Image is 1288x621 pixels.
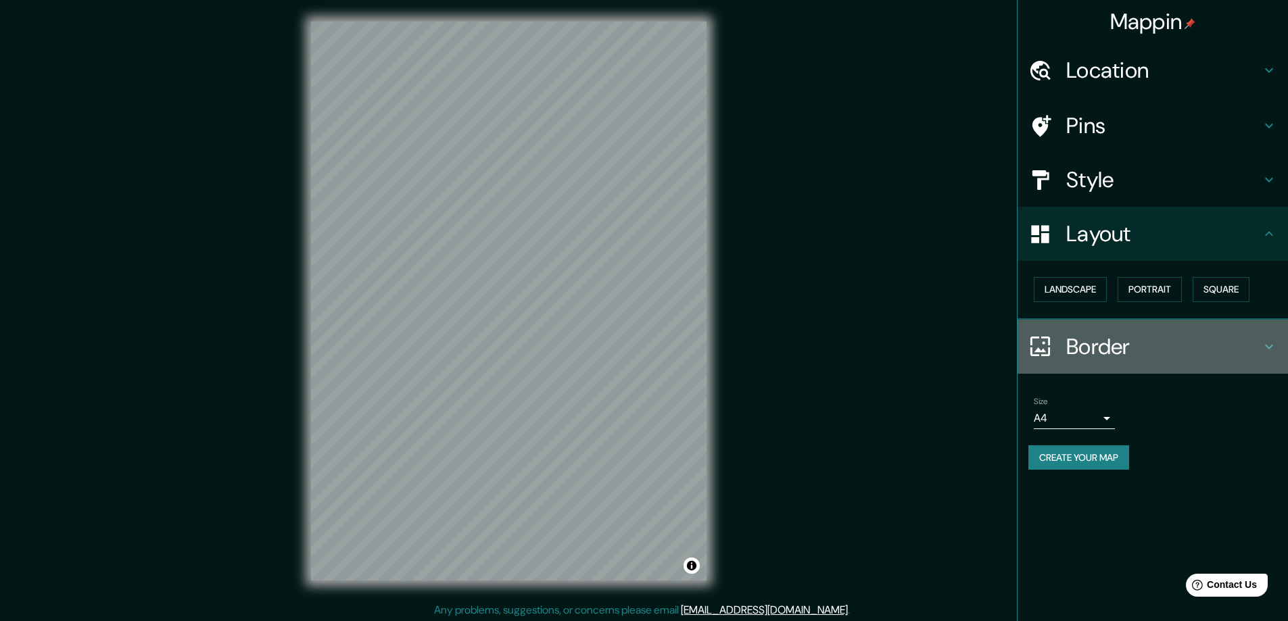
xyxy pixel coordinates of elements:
[1110,8,1196,35] h4: Mappin
[681,603,848,617] a: [EMAIL_ADDRESS][DOMAIN_NAME]
[1193,277,1249,302] button: Square
[1018,320,1288,374] div: Border
[1066,333,1261,360] h4: Border
[311,22,707,580] canvas: Map
[1018,207,1288,261] div: Layout
[1185,18,1195,29] img: pin-icon.png
[1066,57,1261,84] h4: Location
[1118,277,1182,302] button: Portrait
[1034,395,1048,407] label: Size
[1034,407,1115,429] div: A4
[1018,99,1288,153] div: Pins
[852,602,855,618] div: .
[434,602,850,618] p: Any problems, suggestions, or concerns please email .
[1018,153,1288,207] div: Style
[684,557,700,574] button: Toggle attribution
[850,602,852,618] div: .
[1066,166,1261,193] h4: Style
[1066,112,1261,139] h4: Pins
[1028,445,1129,470] button: Create your map
[1066,220,1261,247] h4: Layout
[1168,568,1273,606] iframe: Help widget launcher
[1034,277,1107,302] button: Landscape
[1018,43,1288,97] div: Location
